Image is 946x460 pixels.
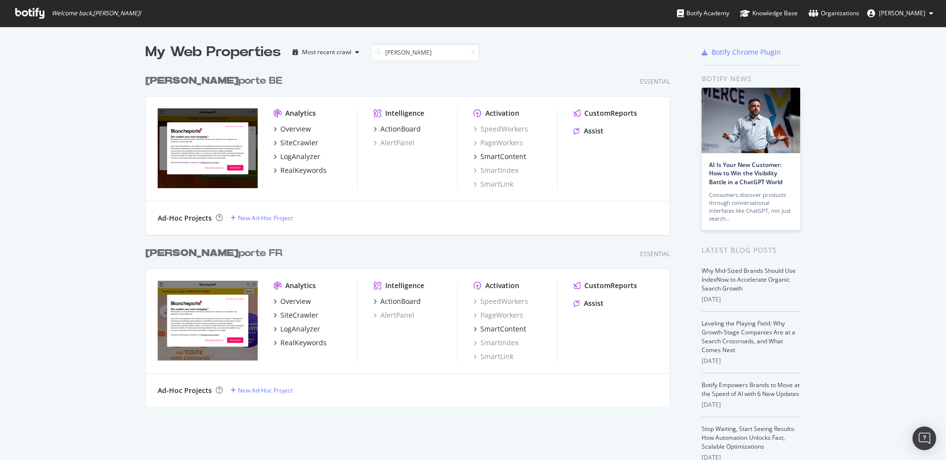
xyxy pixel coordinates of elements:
[289,44,363,60] button: Most recent crawl
[584,108,637,118] div: CustomReports
[485,108,519,118] div: Activation
[702,319,795,354] a: Leveling the Playing Field: Why Growth-Stage Companies Are at a Search Crossroads, and What Comes...
[702,88,800,153] img: AI Is Your New Customer: How to Win the Visibility Battle in a ChatGPT World
[273,324,320,334] a: LogAnalyzer
[702,73,801,84] div: Botify news
[677,8,729,18] div: Botify Academy
[273,124,311,134] a: Overview
[145,76,238,86] b: [PERSON_NAME]
[473,124,528,134] a: SpeedWorkers
[273,165,327,175] a: RealKeywords
[273,310,318,320] a: SiteCrawler
[473,310,523,320] a: PageWorkers
[280,324,320,334] div: LogAnalyzer
[273,152,320,162] a: LogAnalyzer
[238,386,293,394] div: New Ad-Hoc Project
[702,400,801,409] div: [DATE]
[231,386,293,394] a: New Ad-Hoc Project
[158,281,258,361] img: blancheporte.fr
[380,296,421,306] div: ActionBoard
[473,179,513,189] a: SmartLink
[373,296,421,306] a: ActionBoard
[145,246,286,261] a: [PERSON_NAME]porte FR
[158,213,212,223] div: Ad-Hoc Projects
[702,266,796,293] a: Why Mid-Sized Brands Should Use IndexNow to Accelerate Organic Search Growth
[373,138,414,148] a: AlertPanel
[145,248,238,258] b: [PERSON_NAME]
[480,152,526,162] div: SmartContent
[640,250,670,258] div: Essential
[473,165,518,175] a: SmartIndex
[302,49,351,55] div: Most recent crawl
[285,281,316,291] div: Analytics
[145,42,281,62] div: My Web Properties
[473,138,523,148] a: PageWorkers
[912,427,936,450] div: Open Intercom Messenger
[473,152,526,162] a: SmartContent
[702,47,781,57] a: Botify Chrome Plugin
[473,352,513,361] a: SmartLink
[280,124,311,134] div: Overview
[740,8,798,18] div: Knowledge Base
[285,108,316,118] div: Analytics
[371,44,479,61] input: Search
[709,161,782,186] a: AI Is Your New Customer: How to Win the Visibility Battle in a ChatGPT World
[473,296,528,306] a: SpeedWorkers
[145,246,282,261] div: porte FR
[238,214,293,222] div: New Ad-Hoc Project
[574,281,637,291] a: CustomReports
[473,338,518,348] a: SmartIndex
[485,281,519,291] div: Activation
[859,5,941,21] button: [PERSON_NAME]
[145,62,678,407] div: grid
[584,281,637,291] div: CustomReports
[473,324,526,334] a: SmartContent
[574,126,604,136] a: Assist
[373,310,414,320] a: AlertPanel
[145,74,282,88] div: porte BE
[158,108,258,188] img: blancheporte.be
[280,165,327,175] div: RealKeywords
[280,338,327,348] div: RealKeywords
[709,191,793,223] div: Consumers discover products through conversational interfaces like ChatGPT, not just search…
[280,310,318,320] div: SiteCrawler
[385,108,424,118] div: Intelligence
[280,152,320,162] div: LogAnalyzer
[231,214,293,222] a: New Ad-Hoc Project
[273,296,311,306] a: Overview
[711,47,781,57] div: Botify Chrome Plugin
[809,8,859,18] div: Organizations
[273,138,318,148] a: SiteCrawler
[702,245,801,256] div: Latest Blog Posts
[584,298,604,308] div: Assist
[640,77,670,86] div: Essential
[574,298,604,308] a: Assist
[158,386,212,395] div: Ad-Hoc Projects
[273,338,327,348] a: RealKeywords
[480,324,526,334] div: SmartContent
[145,74,286,88] a: [PERSON_NAME]porte BE
[702,295,801,304] div: [DATE]
[574,108,637,118] a: CustomReports
[280,138,318,148] div: SiteCrawler
[702,357,801,365] div: [DATE]
[385,281,424,291] div: Intelligence
[702,425,795,451] a: Stop Waiting, Start Seeing Results: How Automation Unlocks Fast, Scalable Optimizations
[702,381,800,398] a: Botify Empowers Brands to Move at the Speed of AI with 6 New Updates
[280,296,311,306] div: Overview
[584,126,604,136] div: Assist
[380,124,421,134] div: ActionBoard
[879,9,925,17] span: Olivier Job
[52,9,141,17] span: Welcome back, [PERSON_NAME] !
[373,124,421,134] a: ActionBoard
